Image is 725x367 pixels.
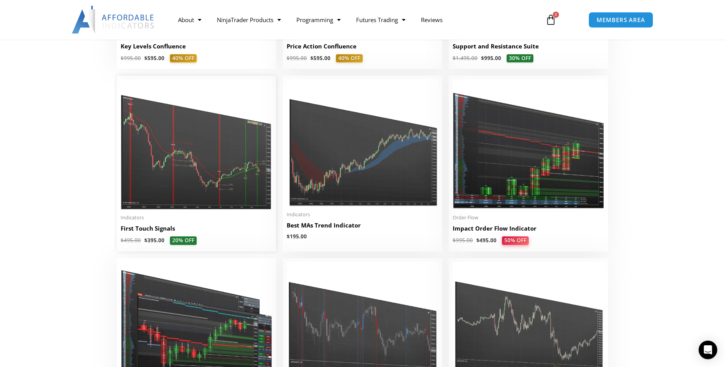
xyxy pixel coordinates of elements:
img: OrderFlow 2 [453,79,604,210]
span: Indicators [287,211,438,218]
bdi: 995.00 [287,55,307,62]
bdi: 595.00 [310,55,330,62]
h2: Best MAs Trend Indicator [287,221,438,229]
a: Support and Resistance Suite [453,42,604,54]
bdi: 595.00 [144,55,164,62]
span: 30% OFF [507,54,533,63]
span: $ [144,237,147,244]
bdi: 195.00 [287,233,307,240]
bdi: 1,495.00 [453,55,478,62]
a: Price Action Confluence [287,42,438,54]
h2: Price Action Confluence [287,42,438,50]
bdi: 495.00 [121,237,141,244]
a: Futures Trading [348,11,413,29]
span: $ [453,55,456,62]
a: 0 [534,9,568,31]
span: Indicators [121,214,272,221]
span: 20% OFF [170,236,197,245]
span: 0 [553,12,559,18]
span: $ [481,55,484,62]
a: Impact Order Flow Indicator [453,224,604,236]
h2: Support and Resistance Suite [453,42,604,50]
nav: Menu [170,11,536,29]
bdi: 395.00 [144,237,164,244]
a: Best MAs Trend Indicator [287,221,438,233]
span: MEMBERS AREA [597,17,645,23]
a: Key Levels Confluence [121,42,272,54]
span: $ [287,233,290,240]
a: MEMBERS AREA [588,12,653,28]
a: NinjaTrader Products [209,11,289,29]
span: $ [476,237,479,244]
bdi: 995.00 [121,55,141,62]
span: Order Flow [453,214,604,221]
span: $ [453,237,456,244]
a: Programming [289,11,348,29]
h2: Impact Order Flow Indicator [453,224,604,233]
span: $ [310,55,313,62]
bdi: 495.00 [476,237,497,244]
bdi: 995.00 [481,55,501,62]
span: 40% OFF [336,54,363,63]
a: First Touch Signals [121,224,272,236]
h2: Key Levels Confluence [121,42,272,50]
span: $ [287,55,290,62]
img: First Touch Signals 1 [121,79,272,210]
h2: First Touch Signals [121,224,272,233]
span: $ [144,55,147,62]
div: Open Intercom Messenger [699,341,717,359]
a: About [170,11,209,29]
img: Best MAs Trend Indicator [287,79,438,207]
img: LogoAI [72,6,155,34]
span: $ [121,237,124,244]
bdi: 995.00 [453,237,473,244]
span: 50% OFF [502,236,529,245]
a: Reviews [413,11,450,29]
span: $ [121,55,124,62]
span: 40% OFF [170,54,197,63]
